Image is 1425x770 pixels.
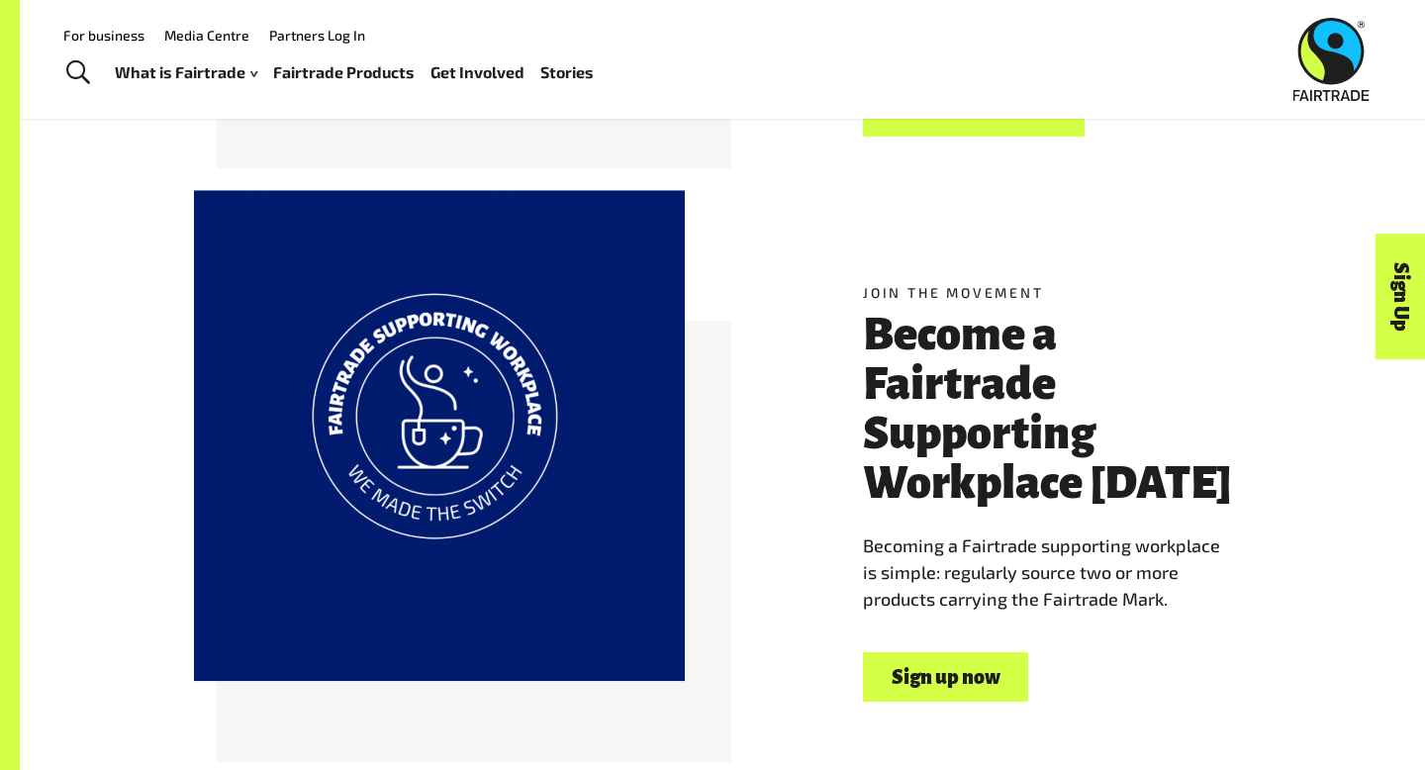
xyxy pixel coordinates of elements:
[863,652,1028,703] a: Sign up now
[430,58,524,87] a: Get Involved
[63,27,144,44] a: For business
[273,58,415,87] a: Fairtrade Products
[164,27,249,44] a: Media Centre
[863,310,1251,508] h3: Become a Fairtrade Supporting Workplace [DATE]
[863,282,1251,303] h5: Join the movement
[1293,18,1370,101] img: Fairtrade Australia New Zealand logo
[540,58,594,87] a: Stories
[269,27,365,44] a: Partners Log In
[115,58,257,87] a: What is Fairtrade
[863,532,1251,613] p: Becoming a Fairtrade supporting workplace is simple: regularly source two or more products carryi...
[53,48,102,98] a: Toggle Search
